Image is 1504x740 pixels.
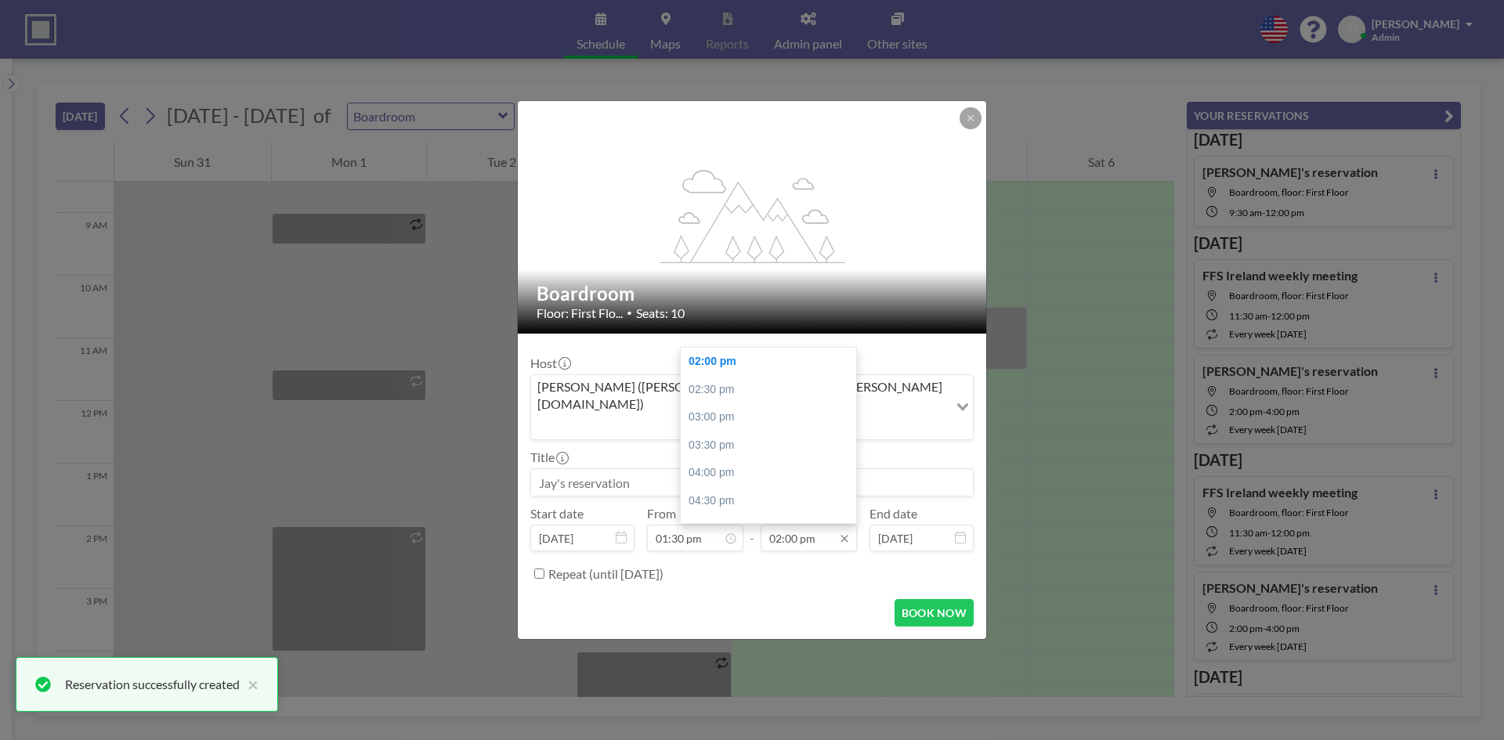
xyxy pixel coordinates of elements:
[869,506,917,522] label: End date
[240,675,258,694] button: close
[895,599,974,626] button: BOOK NOW
[530,449,567,465] label: Title
[537,305,623,321] span: Floor: First Flo...
[531,469,973,496] input: Jay's reservation
[681,515,864,543] div: 05:00 pm
[681,487,864,515] div: 04:30 pm
[533,416,947,436] input: Search for option
[681,431,864,460] div: 03:30 pm
[530,506,584,522] label: Start date
[750,511,754,546] span: -
[534,378,945,413] span: [PERSON_NAME] ([PERSON_NAME][EMAIL_ADDRESS][PERSON_NAME][DOMAIN_NAME])
[681,376,864,404] div: 02:30 pm
[627,307,632,319] span: •
[548,566,663,582] label: Repeat (until [DATE])
[647,506,676,522] label: From
[636,305,685,321] span: Seats: 10
[660,168,845,262] g: flex-grow: 1.2;
[531,375,973,440] div: Search for option
[65,675,240,694] div: Reservation successfully created
[530,356,569,371] label: Host
[681,348,864,376] div: 02:00 pm
[681,403,864,431] div: 03:00 pm
[681,459,864,487] div: 04:00 pm
[537,282,969,305] h2: Boardroom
